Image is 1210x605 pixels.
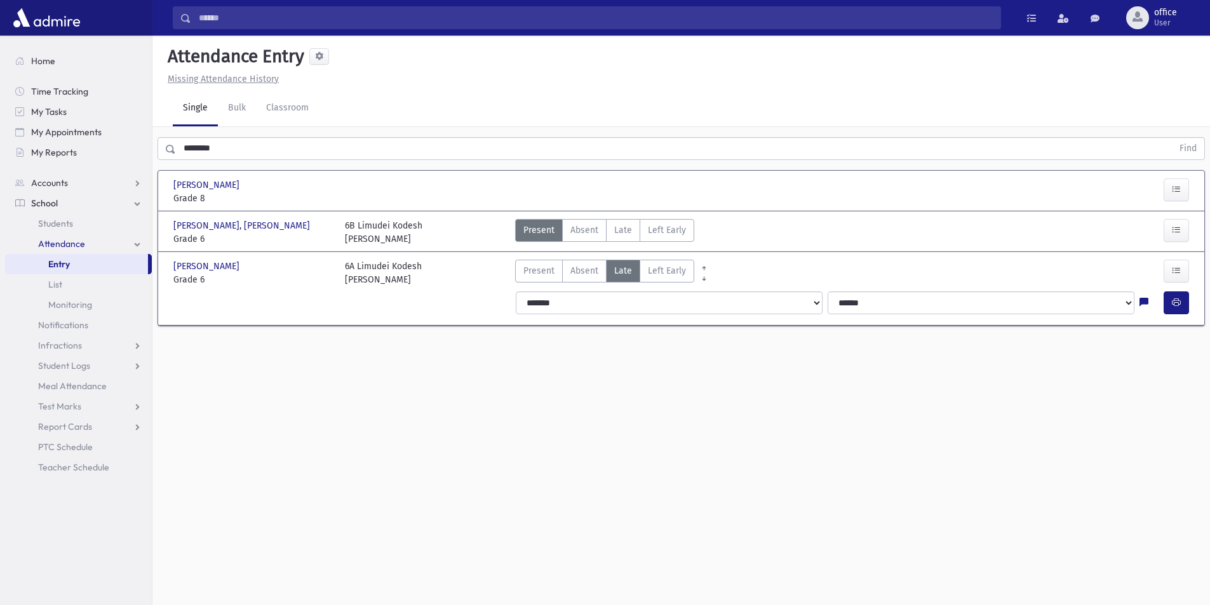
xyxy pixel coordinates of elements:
[163,46,304,67] h5: Attendance Entry
[168,74,279,84] u: Missing Attendance History
[5,193,152,213] a: School
[38,218,73,229] span: Students
[38,462,109,473] span: Teacher Schedule
[173,232,332,246] span: Grade 6
[5,274,152,295] a: List
[173,91,218,126] a: Single
[5,376,152,396] a: Meal Attendance
[38,401,81,412] span: Test Marks
[173,260,242,273] span: [PERSON_NAME]
[1154,8,1177,18] span: office
[5,142,152,163] a: My Reports
[5,315,152,335] a: Notifications
[31,55,55,67] span: Home
[5,102,152,122] a: My Tasks
[31,86,88,97] span: Time Tracking
[5,335,152,356] a: Infractions
[523,223,555,237] span: Present
[173,273,332,286] span: Grade 6
[38,441,93,453] span: PTC Schedule
[5,457,152,477] a: Teacher Schedule
[38,380,107,392] span: Meal Attendance
[570,264,598,277] span: Absent
[38,421,92,432] span: Report Cards
[163,74,279,84] a: Missing Attendance History
[523,264,555,277] span: Present
[5,416,152,437] a: Report Cards
[48,258,70,270] span: Entry
[5,396,152,416] a: Test Marks
[345,219,422,246] div: 6B Limudei Kodesh [PERSON_NAME]
[31,197,58,209] span: School
[5,81,152,102] a: Time Tracking
[570,223,598,237] span: Absent
[173,219,313,232] span: [PERSON_NAME], [PERSON_NAME]
[648,223,686,237] span: Left Early
[5,437,152,457] a: PTC Schedule
[515,219,694,246] div: AttTypes
[648,264,686,277] span: Left Early
[173,178,242,192] span: [PERSON_NAME]
[38,238,85,249] span: Attendance
[31,177,68,189] span: Accounts
[31,147,77,158] span: My Reports
[1154,18,1177,28] span: User
[345,260,422,286] div: 6A Limudei Kodesh [PERSON_NAME]
[5,295,152,315] a: Monitoring
[614,223,632,237] span: Late
[1172,138,1204,159] button: Find
[5,254,148,274] a: Entry
[38,319,88,331] span: Notifications
[5,234,152,254] a: Attendance
[5,173,152,193] a: Accounts
[515,260,694,286] div: AttTypes
[5,51,152,71] a: Home
[48,299,92,310] span: Monitoring
[5,356,152,376] a: Student Logs
[38,360,90,371] span: Student Logs
[256,91,319,126] a: Classroom
[173,192,332,205] span: Grade 8
[191,6,1000,29] input: Search
[31,106,67,117] span: My Tasks
[218,91,256,126] a: Bulk
[5,122,152,142] a: My Appointments
[31,126,102,138] span: My Appointments
[10,5,83,30] img: AdmirePro
[614,264,632,277] span: Late
[5,213,152,234] a: Students
[48,279,62,290] span: List
[38,340,82,351] span: Infractions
